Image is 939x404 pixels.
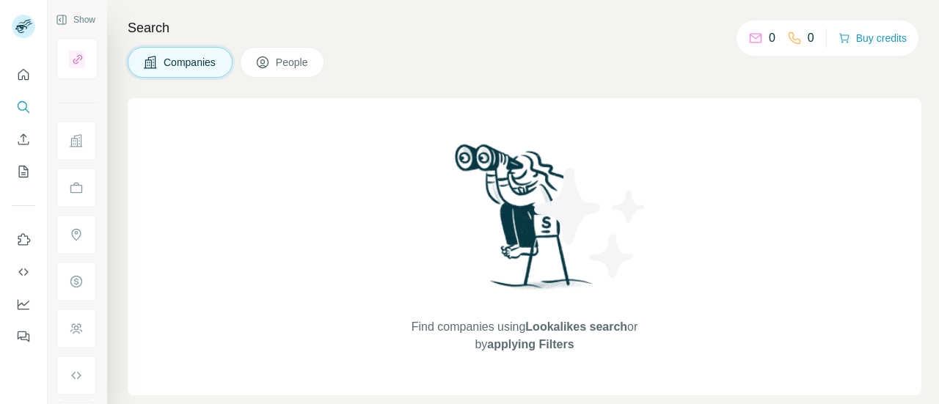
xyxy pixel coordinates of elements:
h4: Search [128,18,921,38]
button: Enrich CSV [12,126,35,153]
img: Surfe Illustration - Stars [525,157,657,289]
p: 0 [769,29,775,47]
button: Quick start [12,62,35,88]
span: Find companies using or by [407,318,642,353]
button: Use Surfe on LinkedIn [12,227,35,253]
span: People [276,55,310,70]
span: Companies [164,55,217,70]
button: My lists [12,158,35,185]
button: Use Surfe API [12,259,35,285]
button: Buy credits [838,28,907,48]
p: 0 [808,29,814,47]
button: Feedback [12,323,35,350]
button: Search [12,94,35,120]
span: applying Filters [487,338,574,350]
button: Show [45,9,106,31]
span: Lookalikes search [525,320,627,333]
img: Surfe Illustration - Woman searching with binoculars [448,140,601,304]
button: Dashboard [12,291,35,317]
